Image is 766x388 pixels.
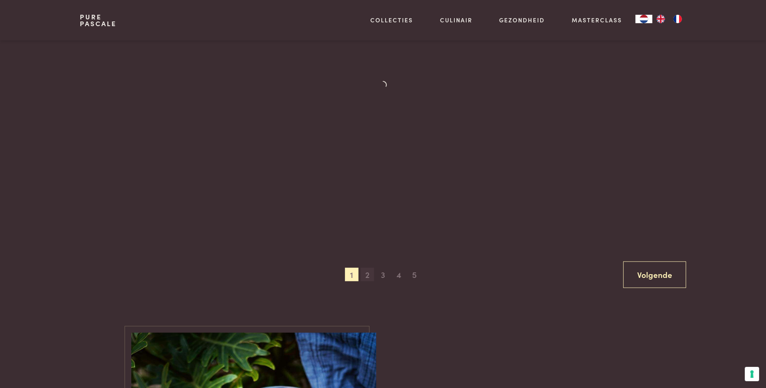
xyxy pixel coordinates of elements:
span: 1 [345,268,359,281]
span: 5 [407,268,421,281]
a: EN [652,15,669,23]
a: Collecties [370,16,413,24]
span: 3 [376,268,390,281]
a: Gezondheid [500,16,545,24]
a: FR [669,15,686,23]
a: Masterclass [572,16,622,24]
a: NL [636,15,652,23]
div: Language [636,15,652,23]
a: PurePascale [80,13,117,27]
button: Uw voorkeuren voor toestemming voor trackingtechnologieën [745,367,759,381]
ul: Language list [652,15,686,23]
a: Culinair [440,16,473,24]
span: 2 [361,268,374,281]
aside: Language selected: Nederlands [636,15,686,23]
a: Volgende [623,261,686,288]
span: 4 [392,268,405,281]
